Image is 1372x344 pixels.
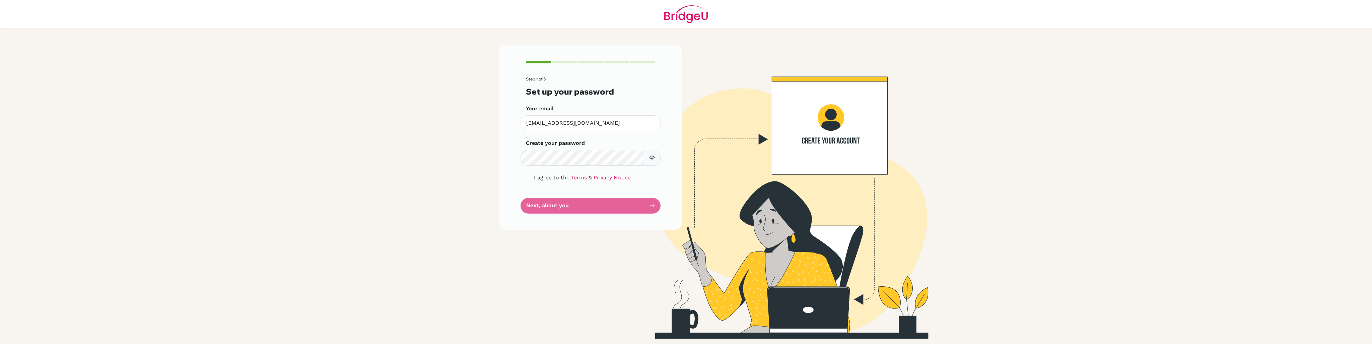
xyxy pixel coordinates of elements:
a: Privacy Notice [594,174,631,181]
h3: Set up your password [526,87,655,97]
a: Terms [571,174,587,181]
span: I agree to the [534,174,569,181]
span: Step 1 of 5 [526,76,546,81]
input: Insert your email* [521,115,661,131]
img: Create your account [591,45,972,339]
label: Your email [526,105,554,113]
span: & [589,174,592,181]
label: Create your password [526,139,585,147]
